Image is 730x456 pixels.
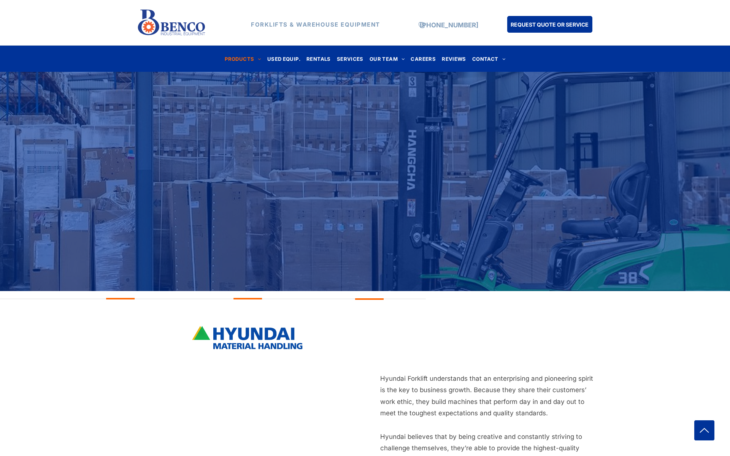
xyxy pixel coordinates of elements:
a: OUR TEAM [367,54,408,64]
img: bencoindustrial [190,325,304,350]
a: PRODUCTS [222,54,264,64]
a: USED EQUIP. [264,54,303,64]
span: REQUEST QUOTE OR SERVICE [511,17,589,32]
a: REQUEST QUOTE OR SERVICE [507,16,592,33]
a: [PHONE_NUMBER] [420,21,478,29]
a: CONTACT [469,54,508,64]
a: RENTALS [303,54,334,64]
a: CAREERS [408,54,439,64]
a: REVIEWS [439,54,469,64]
strong: FORKLIFTS & WAREHOUSE EQUIPMENT [251,21,380,28]
a: SERVICES [334,54,367,64]
span: Hyundai Forklift understands that an enterprising and pioneering spirit is the key to business gr... [380,375,593,417]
